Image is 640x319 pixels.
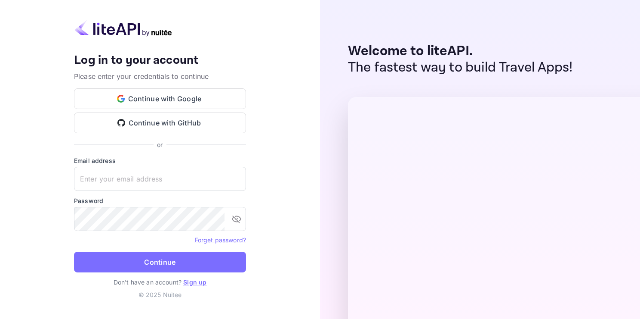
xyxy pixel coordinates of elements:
[74,278,246,287] p: Don't have an account?
[183,278,206,286] a: Sign up
[195,236,246,244] a: Forget password?
[74,290,246,299] p: © 2025 Nuitee
[228,210,245,228] button: toggle password visibility
[74,53,246,68] h4: Log in to your account
[157,140,163,149] p: or
[74,113,246,133] button: Continue with GitHub
[74,71,246,81] p: Please enter your credentials to continue
[348,43,573,59] p: Welcome to liteAPI.
[195,235,246,244] a: Forget password?
[74,88,246,109] button: Continue with Google
[74,196,246,205] label: Password
[74,156,246,165] label: Email address
[74,20,173,37] img: liteapi
[74,252,246,272] button: Continue
[348,59,573,76] p: The fastest way to build Travel Apps!
[74,167,246,191] input: Enter your email address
